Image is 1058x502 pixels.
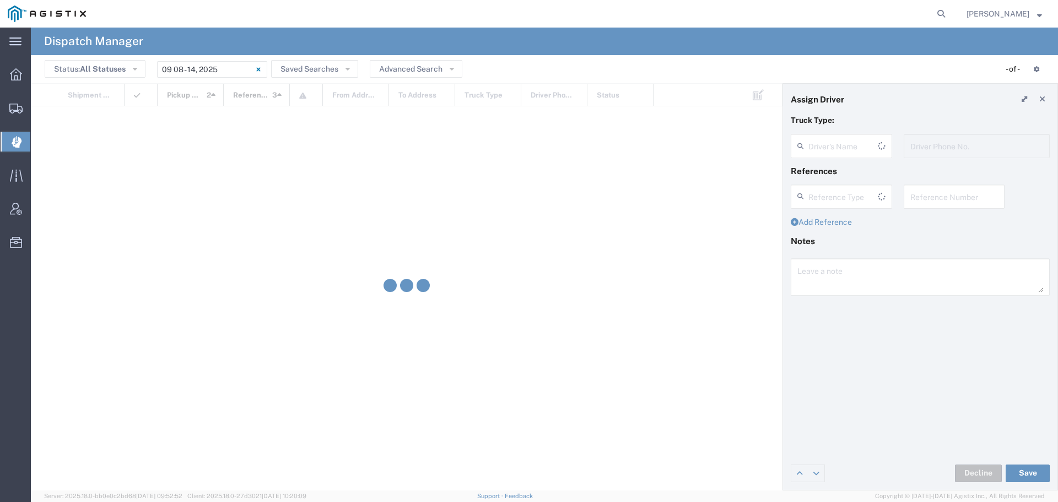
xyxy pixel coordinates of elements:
[1006,465,1050,482] button: Save
[791,115,1050,126] p: Truck Type:
[477,493,505,499] a: Support
[8,6,86,22] img: logo
[80,64,126,73] span: All Statuses
[505,493,533,499] a: Feedback
[808,465,824,482] a: Edit next row
[966,7,1043,20] button: [PERSON_NAME]
[791,166,1050,176] h4: References
[967,8,1029,20] span: Robert Casaus
[875,492,1045,501] span: Copyright © [DATE]-[DATE] Agistix Inc., All Rights Reserved
[45,60,145,78] button: Status:All Statuses
[262,493,306,499] span: [DATE] 10:20:09
[791,218,852,226] a: Add Reference
[44,28,143,55] h4: Dispatch Manager
[136,493,182,499] span: [DATE] 09:52:52
[187,493,306,499] span: Client: 2025.18.0-27d3021
[791,465,808,482] a: Edit previous row
[271,60,358,78] button: Saved Searches
[44,493,182,499] span: Server: 2025.18.0-bb0e0c2bd68
[1006,63,1025,75] div: - of -
[791,94,844,104] h4: Assign Driver
[370,60,462,78] button: Advanced Search
[791,236,1050,246] h4: Notes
